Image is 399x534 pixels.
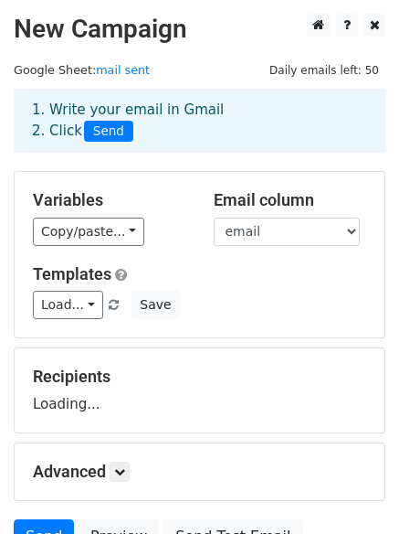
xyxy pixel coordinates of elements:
h5: Advanced [33,462,366,482]
h5: Recipients [33,367,366,387]
small: Google Sheet: [14,63,150,77]
h5: Variables [33,190,186,210]
h2: New Campaign [14,14,385,45]
span: Send [84,121,133,143]
h5: Email column [214,190,367,210]
a: Copy/paste... [33,218,144,246]
a: Load... [33,291,103,319]
div: 1. Write your email in Gmail 2. Click [18,100,381,142]
div: Loading... [33,367,366,414]
button: Save [131,291,179,319]
a: Templates [33,264,111,283]
a: Daily emails left: 50 [263,63,385,77]
span: Daily emails left: 50 [263,60,385,80]
a: mail sent [96,63,150,77]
